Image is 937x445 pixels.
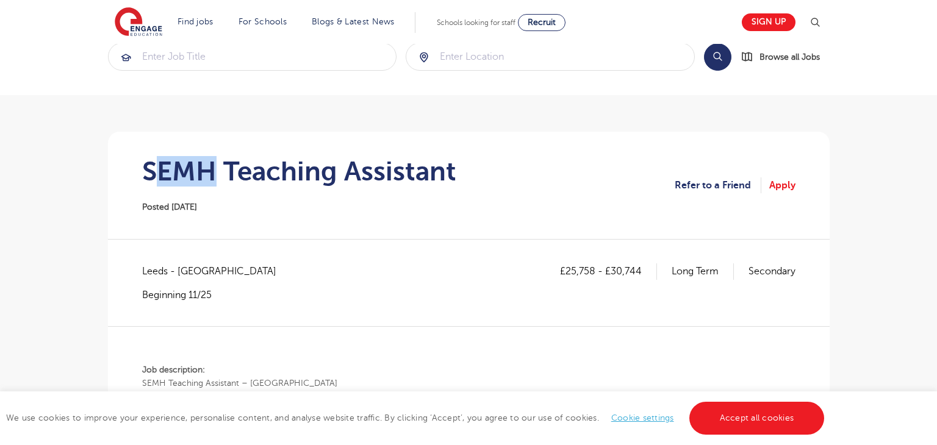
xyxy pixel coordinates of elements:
a: Apply [769,177,795,193]
span: Posted [DATE] [142,202,197,212]
a: Accept all cookies [689,402,825,435]
div: Submit [406,43,695,71]
p: Long Term [672,263,734,279]
a: Cookie settings [611,413,674,422]
span: Browse all Jobs [759,50,820,64]
a: Browse all Jobs [741,50,830,64]
span: Schools looking for staff [437,18,515,27]
button: Search [704,43,731,71]
p: Job description: [142,363,795,377]
a: Refer to a Friend [675,177,761,193]
a: Find jobs [178,17,214,26]
p: Beginning 11/25 [142,288,289,302]
span: Leeds - [GEOGRAPHIC_DATA] [142,263,289,279]
a: Sign up [742,13,795,31]
b: SEMH Teaching Assistant – [GEOGRAPHIC_DATA] [142,379,337,388]
p: Secondary [749,263,795,279]
span: We use cookies to improve your experience, personalise content, and analyse website traffic. By c... [6,413,827,422]
p: £25,758 - £30,744 [560,263,657,279]
div: Submit [108,43,397,71]
a: Recruit [518,14,565,31]
input: Submit [406,43,694,70]
img: Engage Education [115,7,162,38]
span: Recruit [528,18,556,27]
h1: SEMH Teaching Assistant [142,156,456,187]
a: For Schools [239,17,287,26]
p: We are looking for a compassionate, resilient, and dedicated SEMH Teaching Assistant to work with... [142,390,795,428]
a: Blogs & Latest News [312,17,395,26]
input: Submit [109,43,397,70]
